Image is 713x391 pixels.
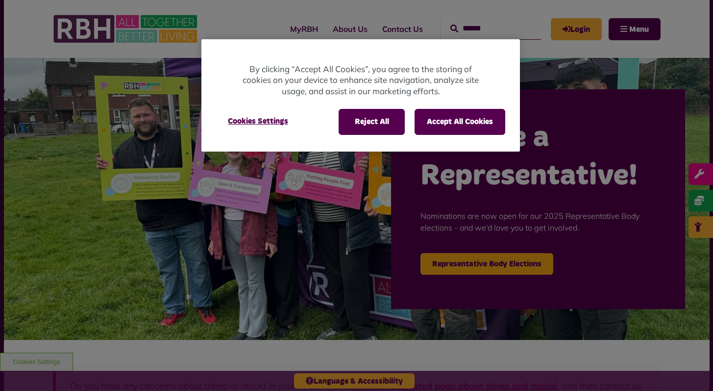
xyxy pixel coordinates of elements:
div: Cookie banner [201,39,520,152]
div: Privacy [201,39,520,152]
button: Accept All Cookies [415,109,505,134]
p: By clicking “Accept All Cookies”, you agree to the storing of cookies on your device to enhance s... [241,64,481,97]
button: Cookies Settings [216,109,300,133]
button: Reject All [339,109,405,134]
